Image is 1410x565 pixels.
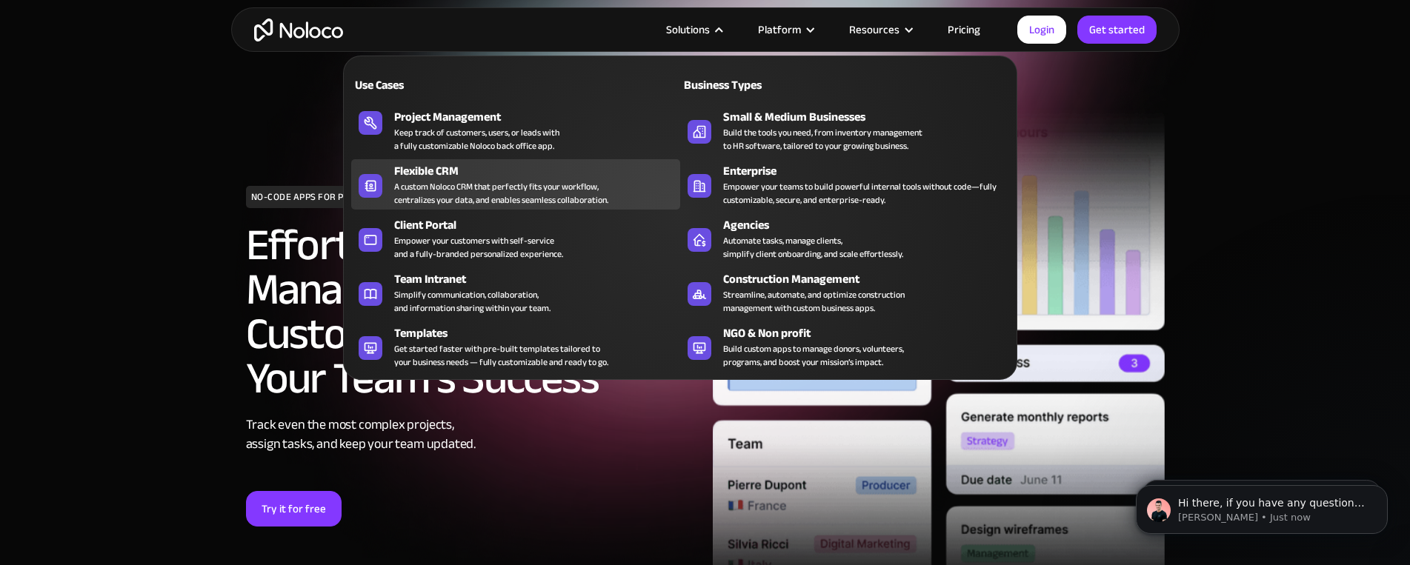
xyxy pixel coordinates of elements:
div: Flexible CRM [394,162,687,180]
a: AgenciesAutomate tasks, manage clients,simplify client onboarding, and scale effortlessly. [680,213,1009,264]
div: Team Intranet [394,270,687,288]
iframe: Intercom notifications message [1114,454,1410,558]
a: Try it for free [246,491,342,526]
div: Enterprise [723,162,1016,180]
div: Build the tools you need, from inventory management to HR software, tailored to your growing busi... [723,126,922,153]
nav: Solutions [343,35,1017,380]
div: Solutions [648,20,739,39]
div: Platform [758,20,801,39]
a: TemplatesGet started faster with pre-built templates tailored toyour business needs — fully custo... [351,321,680,372]
a: NGO & Non profitBuild custom apps to manage donors, volunteers,programs, and boost your mission’s... [680,321,1009,372]
div: Simplify communication, collaboration, and information sharing within your team. [394,288,551,315]
div: Platform [739,20,831,39]
a: Get started [1077,16,1157,44]
div: Business Types [680,76,839,94]
div: Automate tasks, manage clients, simplify client onboarding, and scale effortlessly. [723,234,903,261]
div: NGO & Non profit [723,324,1016,342]
div: Track even the most complex projects, assign tasks, and keep your team updated. [246,415,698,454]
h2: Effortless Project Management Apps, Custom-Built for Your Team’s Success [246,223,698,401]
a: Flexible CRMA custom Noloco CRM that perfectly fits your workflow,centralizes your data, and enab... [351,159,680,210]
a: EnterpriseEmpower your teams to build powerful internal tools without code—fully customizable, se... [680,159,1009,210]
div: Get started faster with pre-built templates tailored to your business needs — fully customizable ... [394,342,608,369]
a: Pricing [929,20,999,39]
a: Small & Medium BusinessesBuild the tools you need, from inventory managementto HR software, tailo... [680,105,1009,156]
a: Project ManagementKeep track of customers, users, or leads witha fully customizable Noloco back o... [351,105,680,156]
div: Use Cases [351,76,510,94]
div: Agencies [723,216,1016,234]
div: Empower your teams to build powerful internal tools without code—fully customizable, secure, and ... [723,180,1002,207]
a: Team IntranetSimplify communication, collaboration,and information sharing within your team. [351,267,680,318]
div: Resources [849,20,899,39]
a: Business Types [680,67,1009,101]
div: Resources [831,20,929,39]
div: Empower your customers with self-service and a fully-branded personalized experience. [394,234,563,261]
div: Project Management [394,108,687,126]
a: Use Cases [351,67,680,101]
div: Streamline, automate, and optimize construction management with custom business apps. [723,288,905,315]
h1: NO-CODE APPS FOR PROJECT MANAGEMENT [246,186,448,208]
a: home [254,19,343,41]
div: Solutions [666,20,710,39]
div: Templates [394,324,687,342]
div: A custom Noloco CRM that perfectly fits your workflow, centralizes your data, and enables seamles... [394,180,608,207]
a: Client PortalEmpower your customers with self-serviceand a fully-branded personalized experience. [351,213,680,264]
div: Build custom apps to manage donors, volunteers, programs, and boost your mission’s impact. [723,342,904,369]
div: Small & Medium Businesses [723,108,1016,126]
a: Login [1017,16,1066,44]
div: Client Portal [394,216,687,234]
div: Keep track of customers, users, or leads with a fully customizable Noloco back office app. [394,126,559,153]
a: Construction ManagementStreamline, automate, and optimize constructionmanagement with custom busi... [680,267,1009,318]
div: Construction Management [723,270,1016,288]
